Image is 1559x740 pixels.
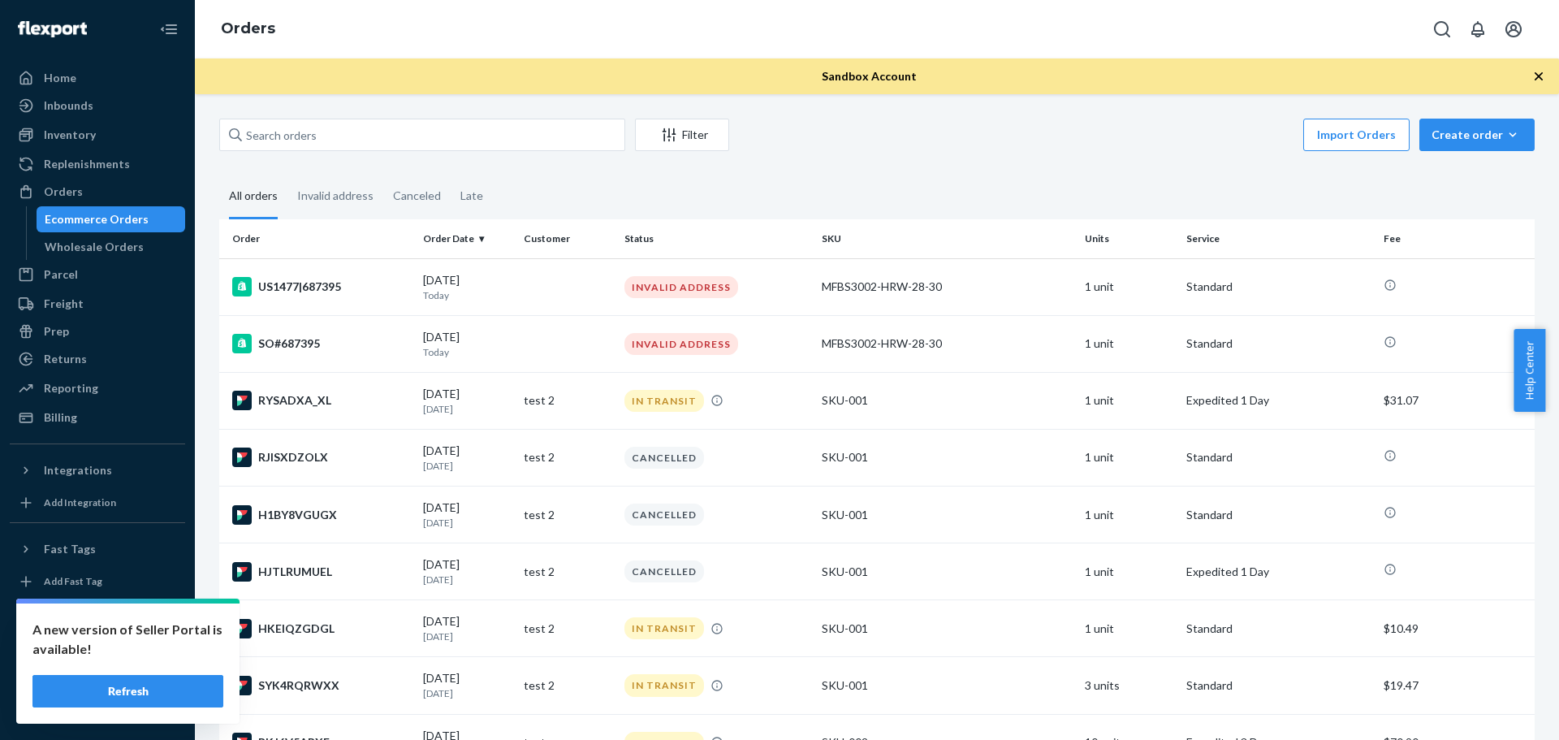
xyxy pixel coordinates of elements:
a: Home [10,65,185,91]
div: Add Integration [44,495,116,509]
td: test 2 [517,657,618,714]
div: CANCELLED [624,504,704,526]
div: IN TRANSIT [624,390,704,412]
th: Order Date [417,219,517,258]
td: $31.07 [1377,372,1535,429]
div: [DATE] [423,443,511,473]
div: Late [460,175,483,217]
a: Settings [10,612,185,638]
button: Open notifications [1462,13,1494,45]
div: Orders [44,184,83,200]
p: Standard [1186,677,1371,694]
th: Service [1180,219,1377,258]
div: [DATE] [423,670,511,700]
div: CANCELLED [624,447,704,469]
div: INVALID ADDRESS [624,333,738,355]
a: Orders [221,19,275,37]
button: Talk to Support [10,639,185,665]
p: [DATE] [423,516,511,530]
div: MFBS3002-HRW-28-30 [822,335,1072,352]
div: Customer [524,232,611,245]
div: Invalid address [297,175,374,217]
a: Ecommerce Orders [37,206,186,232]
td: 1 unit [1078,258,1179,315]
th: Order [219,219,417,258]
span: Sandbox Account [822,69,917,83]
div: RJISXDZOLX [232,448,410,467]
p: Expedited 1 Day [1186,564,1371,580]
div: Integrations [44,462,112,478]
p: Expedited 1 Day [1186,392,1371,409]
th: Fee [1377,219,1535,258]
div: Create order [1432,127,1522,143]
a: Returns [10,346,185,372]
td: 1 unit [1078,315,1179,372]
p: [DATE] [423,402,511,416]
div: Filter [636,127,728,143]
div: SKU-001 [822,507,1072,523]
a: Add Fast Tag [10,569,185,595]
div: Billing [44,409,77,426]
div: Replenishments [44,156,130,172]
button: Open account menu [1497,13,1530,45]
div: HJTLRUMUEL [232,562,410,582]
div: IN TRANSIT [624,617,704,639]
a: Inventory [10,122,185,148]
button: Help Center [1514,329,1545,412]
th: Units [1078,219,1179,258]
td: 1 unit [1078,543,1179,600]
div: Parcel [44,266,78,283]
div: US1477|687395 [232,277,410,296]
a: Billing [10,405,185,431]
div: Reporting [44,380,98,396]
div: Ecommerce Orders [45,211,149,227]
p: Standard [1186,449,1371,465]
td: 3 units [1078,657,1179,714]
div: INVALID ADDRESS [624,276,738,298]
div: H1BY8VGUGX [232,505,410,525]
a: Orders [10,179,185,205]
p: A new version of Seller Portal is available! [32,620,223,659]
div: [DATE] [423,613,511,643]
div: [DATE] [423,329,511,359]
td: 1 unit [1078,487,1179,543]
p: [DATE] [423,459,511,473]
div: SKU-001 [822,621,1072,637]
img: Flexport logo [18,21,87,37]
button: Fast Tags [10,536,185,562]
div: SKU-001 [822,564,1072,580]
a: Prep [10,318,185,344]
a: Add Integration [10,490,185,516]
button: Give Feedback [10,695,185,721]
button: Integrations [10,457,185,483]
div: [DATE] [423,500,511,530]
td: 1 unit [1078,372,1179,429]
p: Standard [1186,507,1371,523]
div: SKU-001 [822,449,1072,465]
td: 1 unit [1078,600,1179,657]
a: Reporting [10,375,185,401]
div: Canceled [393,175,441,217]
button: Filter [635,119,729,151]
a: Freight [10,291,185,317]
div: IN TRANSIT [624,674,704,696]
div: Wholesale Orders [45,239,144,255]
p: Standard [1186,279,1371,295]
div: [DATE] [423,556,511,586]
p: [DATE] [423,686,511,700]
p: Standard [1186,621,1371,637]
div: Prep [44,323,69,340]
th: Status [618,219,815,258]
div: MFBS3002-HRW-28-30 [822,279,1072,295]
div: HKEIQZGDGL [232,619,410,638]
div: RYSADXA_XL [232,391,410,410]
button: Import Orders [1303,119,1410,151]
div: SKU-001 [822,677,1072,694]
a: Replenishments [10,151,185,177]
td: test 2 [517,487,618,543]
button: Open Search Box [1426,13,1458,45]
a: Help Center [10,667,185,693]
th: SKU [815,219,1078,258]
div: Freight [44,296,84,312]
